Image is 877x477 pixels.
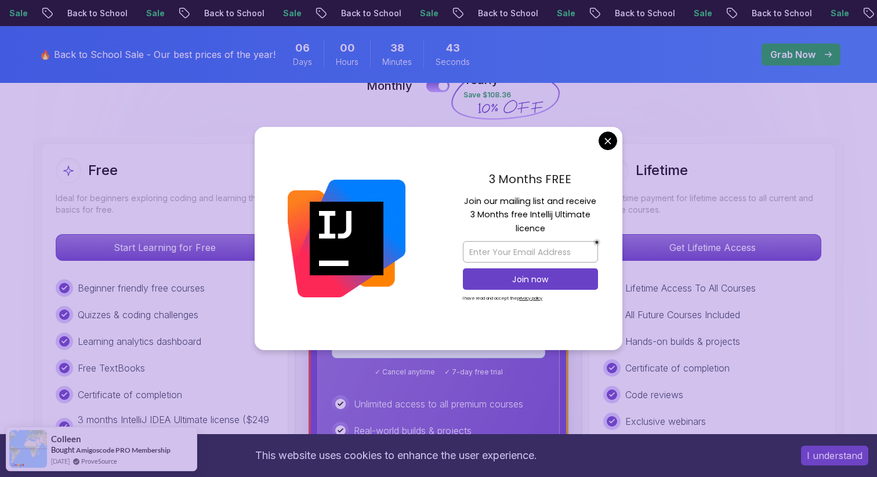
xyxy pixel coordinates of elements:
p: Code reviews [625,388,683,402]
span: Bought [51,445,75,454]
span: ✓ Cancel anytime [375,367,435,377]
p: Back to School [332,8,411,19]
p: 3 months IntelliJ IDEA Ultimate license ($249 value) [78,413,274,440]
p: Exclusive webinars [625,414,706,428]
a: Get Lifetime Access [603,242,821,253]
button: Accept cookies [801,446,868,465]
span: Days [293,56,312,68]
p: Ideal for beginners exploring coding and learning the basics for free. [56,192,274,216]
p: Beginner friendly free courses [78,281,205,295]
p: 🔥 Back to School Sale - Our best prices of the year! [39,48,276,61]
p: Hands-on builds & projects [625,334,740,348]
p: Grab Now [770,48,816,61]
span: 6 Days [295,40,310,56]
a: Start Learning for Free [56,242,274,253]
p: Certificate of completion [78,388,182,402]
p: One-time payment for lifetime access to all current and future courses. [603,192,821,216]
p: Back to School [742,8,821,19]
p: Back to School [58,8,137,19]
a: Amigoscode PRO Membership [76,446,171,454]
p: Lifetime Access To All Courses [625,281,756,295]
p: Certificate of completion [625,361,730,375]
p: Get Lifetime Access [604,235,821,260]
p: Sale [821,8,858,19]
p: Sale [411,8,448,19]
p: Sale [274,8,311,19]
a: ProveSource [81,456,117,466]
span: Hours [336,56,358,68]
span: Colleen [51,434,81,444]
span: [DATE] [51,456,70,466]
button: Start Learning for Free [56,234,274,261]
p: Learning analytics dashboard [78,334,201,348]
div: This website uses cookies to enhance the user experience. [9,443,784,468]
span: 43 Seconds [446,40,460,56]
p: Real-world builds & projects [354,424,472,438]
h2: Free [88,161,118,180]
p: Start Learning for Free [56,235,273,260]
h2: Lifetime [636,161,688,180]
p: Back to School [469,8,548,19]
p: Quizzes & coding challenges [78,308,198,322]
span: ✓ 7-day free trial [444,367,503,377]
img: provesource social proof notification image [9,430,47,468]
p: Back to School [195,8,274,19]
p: Unlimited access to all premium courses [354,397,523,411]
span: 38 Minutes [390,40,404,56]
p: Sale [137,8,174,19]
span: Seconds [436,56,470,68]
p: Back to School [606,8,684,19]
p: Monthly [367,78,412,94]
span: Minutes [382,56,412,68]
p: Sale [684,8,722,19]
p: Free TextBooks [78,361,145,375]
span: 0 Hours [340,40,355,56]
p: Sale [548,8,585,19]
button: Get Lifetime Access [603,234,821,261]
p: All Future Courses Included [625,308,740,322]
